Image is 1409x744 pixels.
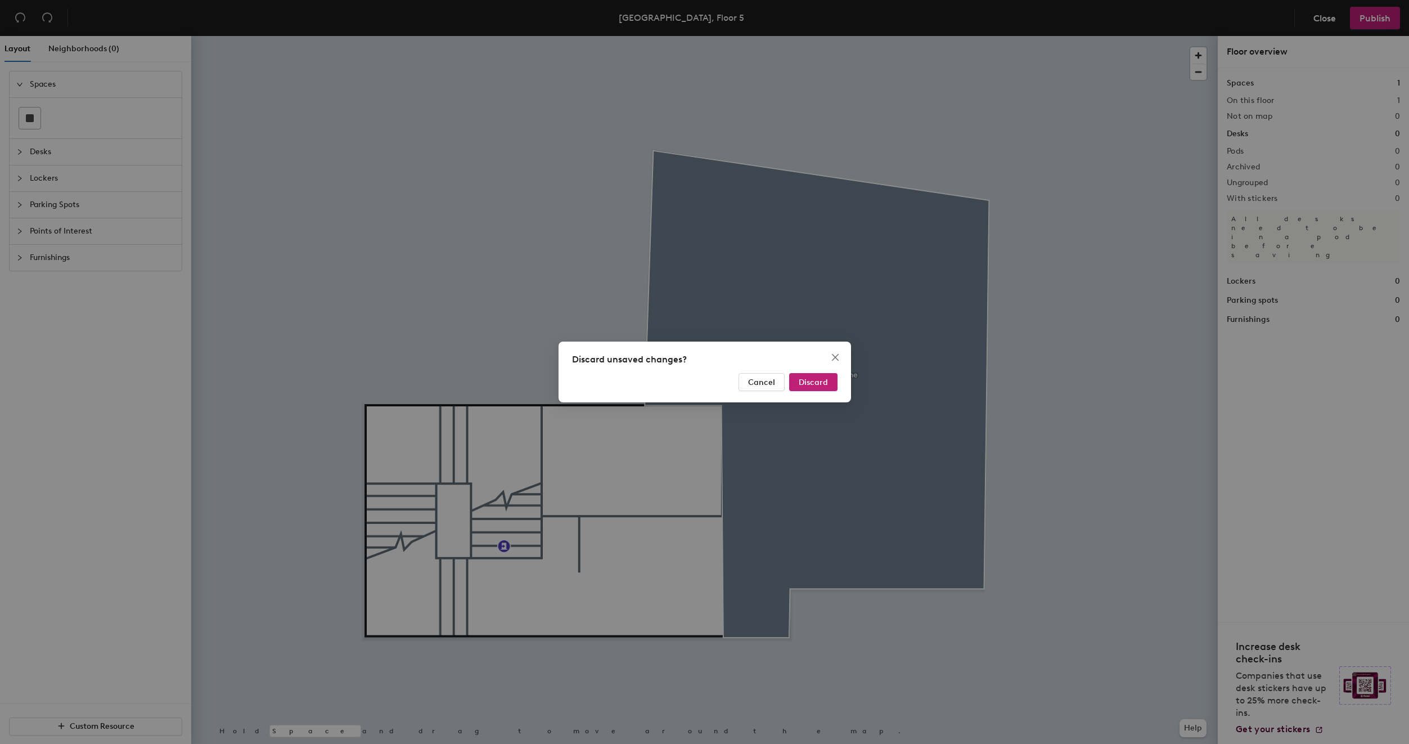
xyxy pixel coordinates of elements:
[739,373,785,391] button: Cancel
[748,378,775,387] span: Cancel
[826,353,844,362] span: Close
[572,353,838,366] div: Discard unsaved changes?
[826,348,844,366] button: Close
[789,373,838,391] button: Discard
[831,353,840,362] span: close
[799,378,828,387] span: Discard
